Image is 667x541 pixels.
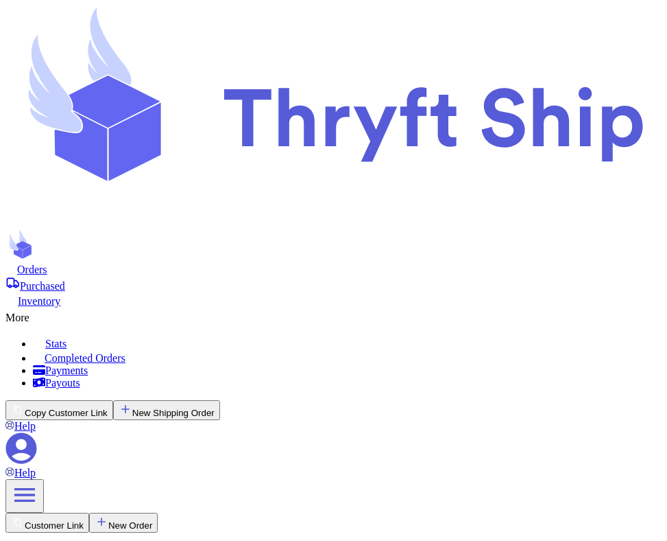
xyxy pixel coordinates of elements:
[5,467,36,479] a: Help
[33,335,662,350] a: Stats
[33,377,662,389] a: Payouts
[5,308,662,324] div: More
[5,292,662,308] a: Inventory
[5,513,89,533] button: Customer Link
[33,350,662,365] a: Completed Orders
[5,420,36,432] a: Help
[89,513,158,533] button: New Order
[5,262,662,276] a: Orders
[113,400,220,420] button: New Shipping Order
[5,400,113,420] button: Copy Customer Link
[33,365,662,377] a: Payments
[14,467,36,479] span: Help
[5,276,662,292] a: Purchased
[14,420,36,432] span: Help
